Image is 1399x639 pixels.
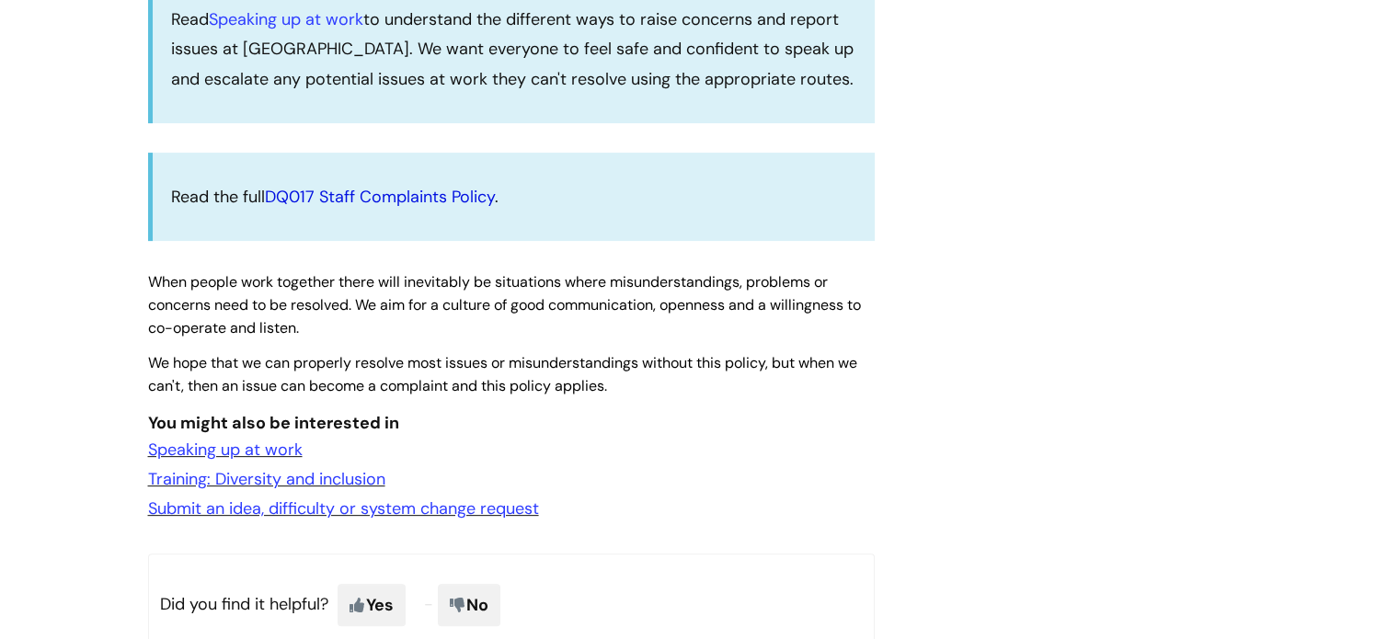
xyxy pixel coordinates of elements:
a: Submit an idea, difficulty or system change request [148,497,539,519]
p: Read the full . [171,182,856,211]
a: Speaking up at work [148,439,303,461]
span: You might also be interested in [148,412,399,434]
span: No [438,584,500,626]
a: DQ017 Staff Complaints Policy [265,186,495,208]
p: Read to understand the different ways to raise concerns and report issues at [GEOGRAPHIC_DATA]. W... [171,5,856,94]
a: Speaking up at work [209,8,363,30]
span: Yes [338,584,406,626]
a: Training: Diversity and inclusion [148,468,385,490]
span: When people work together there will inevitably be situations where misunderstandings, problems o... [148,272,861,337]
span: We hope that we can properly resolve most issues or misunderstandings without this policy, but wh... [148,353,857,395]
